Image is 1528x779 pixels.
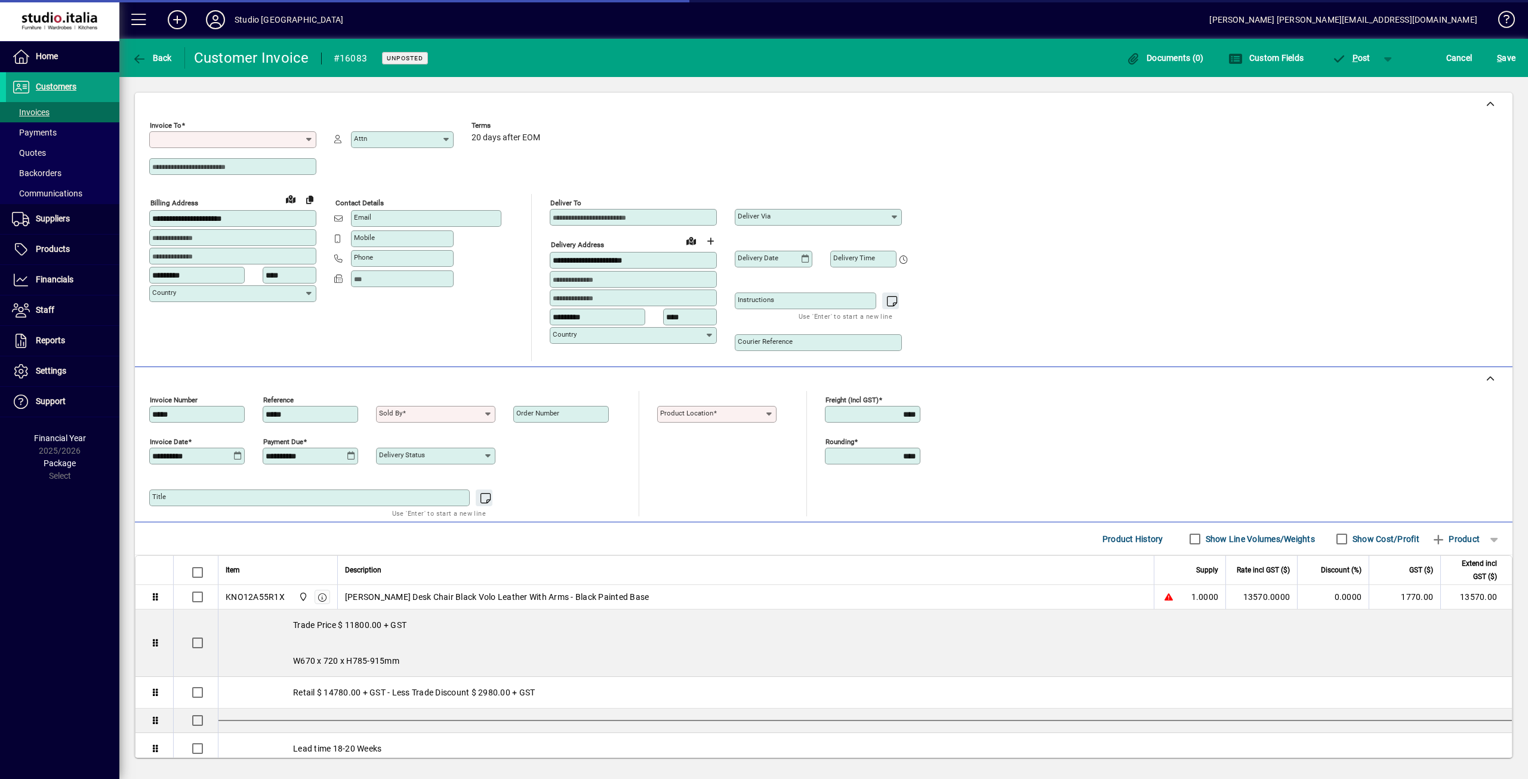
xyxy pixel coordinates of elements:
span: Invoices [12,107,50,117]
div: Studio [GEOGRAPHIC_DATA] [235,10,343,29]
button: Add [158,9,196,30]
a: Backorders [6,163,119,183]
span: Nugent Street [295,590,309,604]
button: Custom Fields [1225,47,1307,69]
span: ave [1497,48,1515,67]
div: [PERSON_NAME] [PERSON_NAME][EMAIL_ADDRESS][DOMAIN_NAME] [1209,10,1477,29]
td: 0.0000 [1297,585,1369,609]
button: Product [1425,528,1486,550]
button: Post [1326,47,1376,69]
span: Settings [36,366,66,375]
a: Staff [6,295,119,325]
mat-label: Reference [263,396,294,404]
a: Products [6,235,119,264]
button: Cancel [1443,47,1475,69]
span: Extend incl GST ($) [1448,557,1497,583]
span: Reports [36,335,65,345]
a: Home [6,42,119,72]
mat-label: Deliver To [550,199,581,207]
span: Cancel [1446,48,1472,67]
button: Documents (0) [1123,47,1207,69]
mat-label: Delivery date [738,254,778,262]
span: [PERSON_NAME] Desk Chair Black Volo Leather With Arms - Black Painted Base [345,591,649,603]
mat-label: Country [553,330,577,338]
span: Communications [12,189,82,198]
span: Rate incl GST ($) [1237,564,1290,577]
span: Quotes [12,148,46,158]
mat-label: Phone [354,253,373,261]
label: Show Cost/Profit [1350,533,1419,545]
label: Show Line Volumes/Weights [1203,533,1315,545]
span: Custom Fields [1228,53,1304,63]
span: Payments [12,128,57,137]
span: Item [226,564,240,577]
mat-label: Order number [516,409,559,417]
a: Communications [6,183,119,204]
span: Terms [472,122,543,130]
span: Financials [36,275,73,284]
a: View on map [281,189,300,208]
mat-label: Invoice date [150,438,188,446]
button: Copy to Delivery address [300,190,319,209]
app-page-header-button: Back [119,47,185,69]
mat-label: Courier Reference [738,337,793,346]
span: Suppliers [36,214,70,223]
mat-label: Product location [660,409,713,417]
div: 13570.0000 [1233,591,1290,603]
mat-label: Sold by [379,409,402,417]
div: #16083 [334,49,368,68]
button: Choose address [701,232,720,251]
a: View on map [682,231,701,250]
button: Product History [1098,528,1168,550]
span: 1.0000 [1191,591,1219,603]
a: Support [6,387,119,417]
div: Retail $ 14780.00 + GST - Less Trade Discount $ 2980.00 + GST [218,677,1512,708]
button: Save [1494,47,1518,69]
mat-label: Email [354,213,371,221]
button: Back [129,47,175,69]
span: ost [1332,53,1370,63]
mat-label: Rounding [825,438,854,446]
span: Unposted [387,54,423,62]
mat-label: Invoice number [150,396,198,404]
a: Payments [6,122,119,143]
span: GST ($) [1409,564,1433,577]
mat-hint: Use 'Enter' to start a new line [392,506,486,520]
mat-label: Invoice To [150,121,181,130]
td: 1770.00 [1369,585,1440,609]
mat-label: Title [152,492,166,501]
mat-label: Attn [354,134,367,143]
mat-label: Delivery time [833,254,875,262]
span: Back [132,53,172,63]
a: Quotes [6,143,119,163]
span: Products [36,244,70,254]
mat-label: Country [152,288,176,297]
span: S [1497,53,1502,63]
a: Settings [6,356,119,386]
span: 20 days after EOM [472,133,540,143]
a: Invoices [6,102,119,122]
div: Trade Price $ 11800.00 + GST W670 x 720 x H785-915mm [218,609,1512,676]
td: 13570.00 [1440,585,1512,609]
span: Staff [36,305,54,315]
div: KNO12A55R1X [226,591,285,603]
a: Suppliers [6,204,119,234]
div: Customer Invoice [194,48,309,67]
mat-label: Freight (incl GST) [825,396,879,404]
button: Profile [196,9,235,30]
span: Documents (0) [1126,53,1204,63]
span: Financial Year [34,433,86,443]
span: Home [36,51,58,61]
a: Reports [6,326,119,356]
span: P [1353,53,1358,63]
mat-label: Mobile [354,233,375,242]
span: Customers [36,82,76,91]
span: Backorders [12,168,61,178]
span: Support [36,396,66,406]
span: Description [345,564,381,577]
div: Lead time 18-20 Weeks [218,733,1512,764]
span: Discount (%) [1321,564,1361,577]
mat-label: Delivery status [379,451,425,459]
span: Supply [1196,564,1218,577]
a: Financials [6,265,119,295]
